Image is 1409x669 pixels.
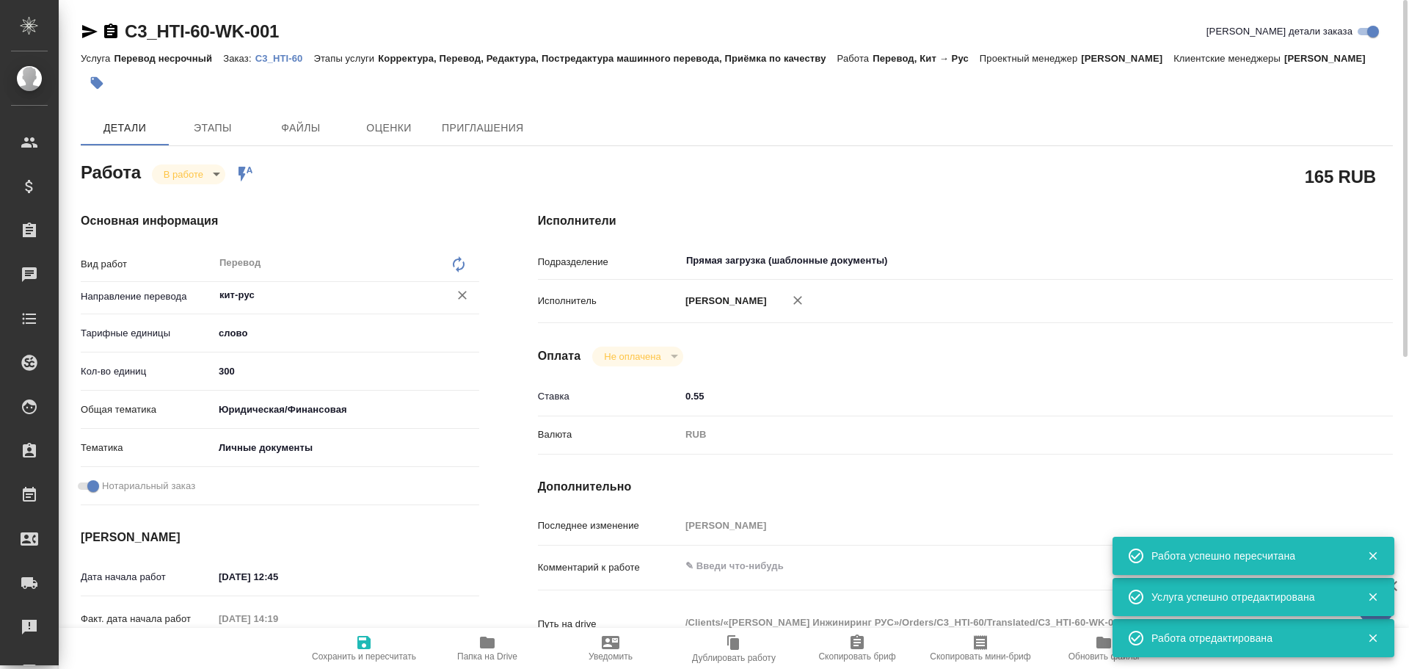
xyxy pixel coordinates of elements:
[600,350,665,363] button: Не оплачена
[549,628,672,669] button: Уведомить
[378,53,837,64] p: Корректура, Перевод, Редактура, Постредактура машинного перевода, Приёмка по качеству
[538,389,680,404] p: Ставка
[1081,53,1173,64] p: [PERSON_NAME]
[1305,164,1376,189] h2: 165 RUB
[1151,631,1345,646] div: Работа отредактирована
[114,53,223,64] p: Перевод несрочный
[1358,590,1388,604] button: Закрыть
[81,570,214,585] p: Дата начала работ
[452,285,473,305] button: Очистить
[81,364,214,379] p: Кол-во единиц
[1358,549,1388,563] button: Закрыть
[680,515,1322,536] input: Пустое поле
[81,402,214,417] p: Общая тематика
[1068,651,1140,662] span: Обновить файлы
[223,53,255,64] p: Заказ:
[1042,628,1165,669] button: Обновить файлы
[538,427,680,442] p: Валюта
[538,212,1393,230] h4: Исполнители
[680,294,767,308] p: [PERSON_NAME]
[1206,24,1352,39] span: [PERSON_NAME] детали заказа
[214,608,342,629] input: Пустое поле
[214,435,479,460] div: Личные документы
[81,441,214,455] p: Тематика
[255,53,314,64] p: C3_HTI-60
[592,347,682,366] div: В работе
[818,651,895,662] span: Скопировать бриф
[81,158,141,184] h2: Работа
[1151,549,1345,563] div: Работа успешно пересчитана
[680,610,1322,635] textarea: /Clients/«[PERSON_NAME] Инжиниринг РУС»/Orders/C3_HTI-60/Translated/C3_HTI-60-WK-001
[1314,259,1317,262] button: Open
[266,119,336,137] span: Файлы
[214,566,342,587] input: ✎ Введи что-нибудь
[354,119,424,137] span: Оценки
[692,653,776,663] span: Дублировать работу
[1358,632,1388,645] button: Закрыть
[538,518,680,533] p: Последнее изменение
[782,284,814,317] button: Удалить исполнителя
[538,294,680,308] p: Исполнитель
[81,257,214,272] p: Вид работ
[102,23,120,40] button: Скопировать ссылку
[980,53,1081,64] p: Проектный менеджер
[442,119,524,137] span: Приглашения
[426,628,549,669] button: Папка на Drive
[81,67,113,99] button: Добавить тэг
[589,651,633,662] span: Уведомить
[214,321,479,346] div: слово
[1151,590,1345,604] div: Услуга успешно отредактирована
[919,628,1042,669] button: Скопировать мини-бриф
[471,294,474,297] button: Open
[672,628,795,669] button: Дублировать работу
[125,21,279,41] a: C3_HTI-60-WK-001
[152,164,225,184] div: В работе
[81,212,479,230] h4: Основная информация
[178,119,248,137] span: Этапы
[81,529,479,546] h4: [PERSON_NAME]
[680,422,1322,447] div: RUB
[81,612,214,626] p: Факт. дата начала работ
[795,628,919,669] button: Скопировать бриф
[930,651,1030,662] span: Скопировать мини-бриф
[873,53,980,64] p: Перевод, Кит → Рус
[312,651,416,662] span: Сохранить и пересчитать
[538,478,1393,496] h4: Дополнительно
[159,168,208,181] button: В работе
[457,651,517,662] span: Папка на Drive
[538,347,581,365] h4: Оплата
[302,628,426,669] button: Сохранить и пересчитать
[214,397,479,422] div: Юридическая/Финансовая
[214,361,479,382] input: ✎ Введи что-нибудь
[538,255,680,270] p: Подразделение
[538,617,680,632] p: Путь на drive
[90,119,160,137] span: Детали
[1284,53,1377,64] p: [PERSON_NAME]
[81,289,214,304] p: Направление перевода
[81,326,214,341] p: Тарифные единицы
[538,560,680,575] p: Комментарий к работе
[255,51,314,64] a: C3_HTI-60
[81,53,114,64] p: Услуга
[1173,53,1284,64] p: Клиентские менеджеры
[102,479,195,493] span: Нотариальный заказ
[81,23,98,40] button: Скопировать ссылку для ЯМессенджера
[313,53,378,64] p: Этапы услуги
[680,386,1322,407] input: ✎ Введи что-нибудь
[837,53,873,64] p: Работа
